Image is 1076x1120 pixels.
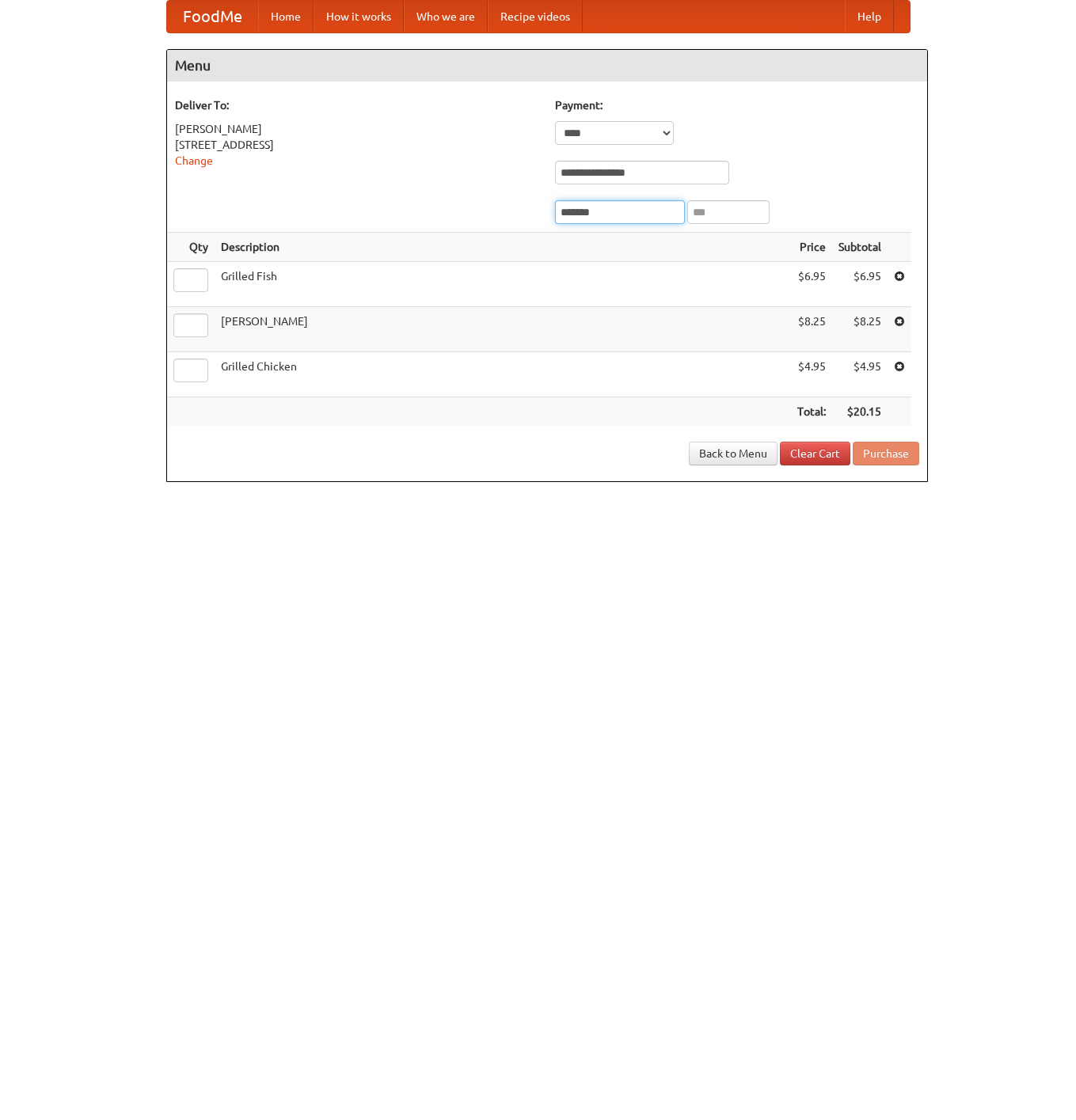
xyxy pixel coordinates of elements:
[404,1,488,32] a: Who we are
[175,121,539,137] div: [PERSON_NAME]
[175,137,539,153] div: [STREET_ADDRESS]
[832,307,888,352] td: $8.25
[215,262,791,307] td: Grilled Fish
[845,1,894,32] a: Help
[215,307,791,352] td: [PERSON_NAME]
[791,262,832,307] td: $6.95
[832,262,888,307] td: $6.95
[780,442,850,465] a: Clear Cart
[167,233,215,262] th: Qty
[258,1,314,32] a: Home
[555,97,919,113] h5: Payment:
[832,397,888,427] th: $20.15
[215,352,791,397] td: Grilled Chicken
[832,352,888,397] td: $4.95
[314,1,404,32] a: How it works
[167,1,258,32] a: FoodMe
[791,307,832,352] td: $8.25
[832,233,888,262] th: Subtotal
[488,1,583,32] a: Recipe videos
[791,233,832,262] th: Price
[853,442,919,465] button: Purchase
[167,50,927,82] h4: Menu
[689,442,778,465] a: Back to Menu
[791,352,832,397] td: $4.95
[791,397,832,427] th: Total:
[175,154,213,167] a: Change
[215,233,791,262] th: Description
[175,97,539,113] h5: Deliver To:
